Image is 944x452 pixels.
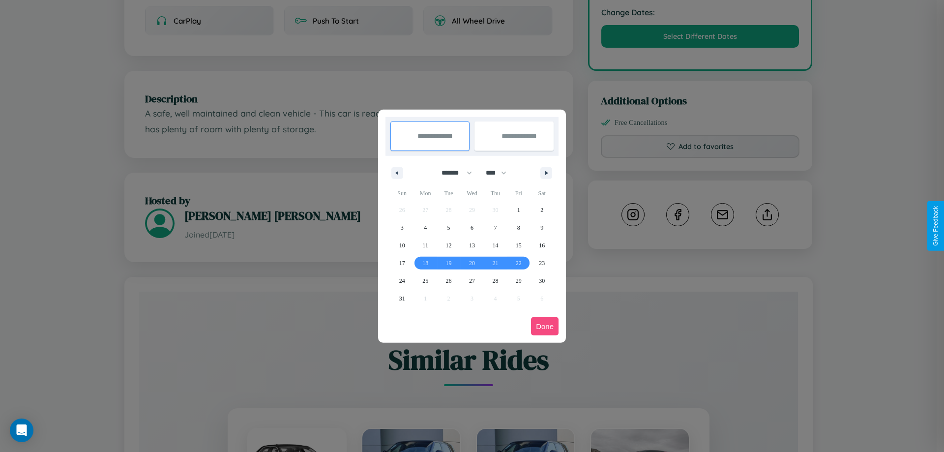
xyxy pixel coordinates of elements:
[531,254,554,272] button: 23
[437,219,460,237] button: 5
[390,237,413,254] button: 10
[469,237,475,254] span: 13
[422,272,428,290] span: 25
[492,237,498,254] span: 14
[460,272,483,290] button: 27
[460,219,483,237] button: 6
[401,219,404,237] span: 3
[399,272,405,290] span: 24
[446,254,452,272] span: 19
[424,219,427,237] span: 4
[399,254,405,272] span: 17
[447,219,450,237] span: 5
[516,254,522,272] span: 22
[390,272,413,290] button: 24
[531,201,554,219] button: 2
[531,272,554,290] button: 30
[517,219,520,237] span: 8
[517,201,520,219] span: 1
[446,272,452,290] span: 26
[531,219,554,237] button: 9
[507,219,530,237] button: 8
[390,219,413,237] button: 3
[540,219,543,237] span: 9
[492,272,498,290] span: 28
[399,237,405,254] span: 10
[484,237,507,254] button: 14
[390,254,413,272] button: 17
[460,237,483,254] button: 13
[540,201,543,219] span: 2
[539,272,545,290] span: 30
[932,206,939,246] div: Give Feedback
[460,185,483,201] span: Wed
[531,317,559,335] button: Done
[516,272,522,290] span: 29
[437,185,460,201] span: Tue
[531,237,554,254] button: 16
[507,185,530,201] span: Fri
[471,219,473,237] span: 6
[413,254,437,272] button: 18
[437,254,460,272] button: 19
[413,185,437,201] span: Mon
[10,419,33,442] div: Open Intercom Messenger
[390,185,413,201] span: Sun
[484,219,507,237] button: 7
[507,237,530,254] button: 15
[422,237,428,254] span: 11
[446,237,452,254] span: 12
[484,272,507,290] button: 28
[469,254,475,272] span: 20
[539,237,545,254] span: 16
[413,237,437,254] button: 11
[507,272,530,290] button: 29
[390,290,413,307] button: 31
[494,219,497,237] span: 7
[437,237,460,254] button: 12
[422,254,428,272] span: 18
[484,185,507,201] span: Thu
[531,185,554,201] span: Sat
[437,272,460,290] button: 26
[413,272,437,290] button: 25
[516,237,522,254] span: 15
[539,254,545,272] span: 23
[484,254,507,272] button: 21
[413,219,437,237] button: 4
[460,254,483,272] button: 20
[492,254,498,272] span: 21
[507,201,530,219] button: 1
[399,290,405,307] span: 31
[507,254,530,272] button: 22
[469,272,475,290] span: 27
